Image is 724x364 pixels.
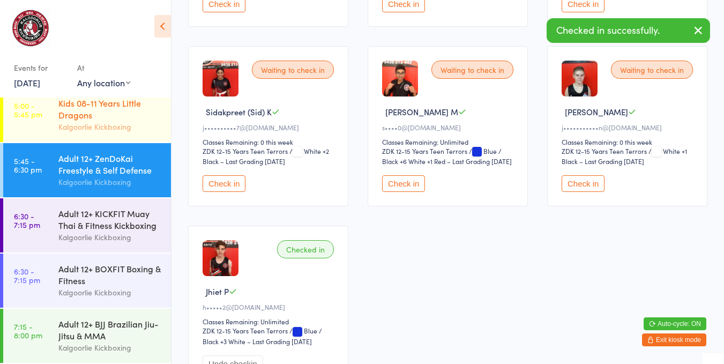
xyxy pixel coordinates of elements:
[58,231,162,243] div: Kalgoorlie Kickboxing
[3,309,171,363] a: 7:15 -8:00 pmAdult 12+ BJJ Brazilian Jiu-Jitsu & MMAKalgoorlie Kickboxing
[562,123,696,132] div: j•••••••••••n@[DOMAIN_NAME]
[382,146,467,155] div: ZDK 12-15 Years Teen Terrors
[277,240,334,258] div: Checked in
[252,61,334,79] div: Waiting to check in
[58,121,162,133] div: Kalgoorlie Kickboxing
[58,152,162,176] div: Adult 12+ ZenDoKai Freestyle & Self Defense
[562,137,696,146] div: Classes Remaining: 0 this week
[382,61,418,96] img: image1717814275.png
[14,267,40,284] time: 6:30 - 7:15 pm
[14,212,40,229] time: 6:30 - 7:15 pm
[77,59,130,77] div: At
[203,175,245,192] button: Check in
[203,137,337,146] div: Classes Remaining: 0 this week
[203,317,337,326] div: Classes Remaining: Unlimited
[562,175,604,192] button: Check in
[11,8,50,48] img: Kalgoorlie Kickboxing
[58,318,162,341] div: Adult 12+ BJJ Brazilian Jiu-Jitsu & MMA
[77,77,130,88] div: Any location
[14,59,66,77] div: Events for
[58,286,162,299] div: Kalgoorlie Kickboxing
[382,175,425,192] button: Check in
[385,106,458,117] span: [PERSON_NAME] M
[58,176,162,188] div: Kalgoorlie Kickboxing
[203,146,288,155] div: ZDK 12-15 Years Teen Terrors
[203,326,288,335] div: ZDK 12-15 Years Teen Terrors
[3,198,171,252] a: 6:30 -7:15 pmAdult 12+ KICKFIT Muay Thai & Fitness KickboxingKalgoorlie Kickboxing
[203,302,337,311] div: h•••••2@[DOMAIN_NAME]
[3,88,171,142] a: 5:00 -5:45 pmKids 08-11 Years Little DragonsKalgoorlie Kickboxing
[203,240,238,276] img: image1709349299.png
[203,61,238,96] img: image1711360456.png
[14,77,40,88] a: [DATE]
[547,18,710,43] div: Checked in successfully.
[206,286,229,297] span: Jhiet P
[562,146,647,155] div: ZDK 12-15 Years Teen Terrors
[206,106,272,117] span: Sidakpreet (Sid) K
[58,341,162,354] div: Kalgoorlie Kickboxing
[3,254,171,308] a: 6:30 -7:15 pmAdult 12+ BOXFIT Boxing & FitnessKalgoorlie Kickboxing
[611,61,693,79] div: Waiting to check in
[382,123,517,132] div: s••••0@[DOMAIN_NAME]
[14,322,42,339] time: 7:15 - 8:00 pm
[431,61,513,79] div: Waiting to check in
[562,61,598,96] img: image1742988721.png
[58,207,162,231] div: Adult 12+ KICKFIT Muay Thai & Fitness Kickboxing
[203,123,337,132] div: j••••••••••7@[DOMAIN_NAME]
[14,101,42,118] time: 5:00 - 5:45 pm
[382,137,517,146] div: Classes Remaining: Unlimited
[3,143,171,197] a: 5:45 -6:30 pmAdult 12+ ZenDoKai Freestyle & Self DefenseKalgoorlie Kickboxing
[58,97,162,121] div: Kids 08-11 Years Little Dragons
[14,157,42,174] time: 5:45 - 6:30 pm
[565,106,628,117] span: [PERSON_NAME]
[58,263,162,286] div: Adult 12+ BOXFIT Boxing & Fitness
[644,317,706,330] button: Auto-cycle: ON
[642,333,706,346] button: Exit kiosk mode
